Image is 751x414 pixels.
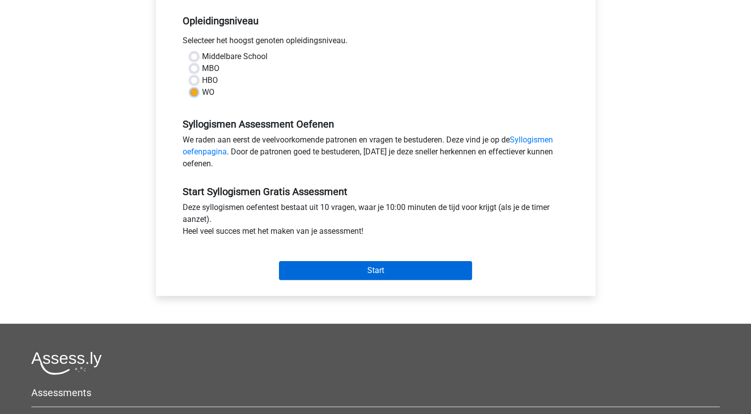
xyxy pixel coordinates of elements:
div: Selecteer het hoogst genoten opleidingsniveau. [175,35,576,51]
h5: Syllogismen Assessment Oefenen [183,118,569,130]
label: MBO [202,63,219,74]
h5: Opleidingsniveau [183,11,569,31]
div: Deze syllogismen oefentest bestaat uit 10 vragen, waar je 10:00 minuten de tijd voor krijgt (als ... [175,202,576,241]
label: Middelbare School [202,51,268,63]
h5: Start Syllogismen Gratis Assessment [183,186,569,198]
div: We raden aan eerst de veelvoorkomende patronen en vragen te bestuderen. Deze vind je op de . Door... [175,134,576,174]
h5: Assessments [31,387,720,399]
input: Start [279,261,472,280]
img: Assessly logo [31,351,102,375]
label: HBO [202,74,218,86]
label: WO [202,86,214,98]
